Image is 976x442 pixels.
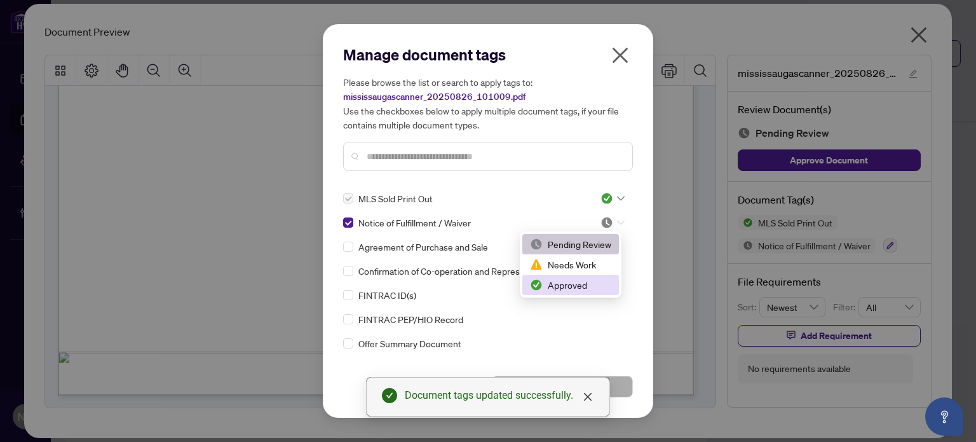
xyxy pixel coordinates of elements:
[530,258,611,272] div: Needs Work
[358,312,463,326] span: FINTRAC PEP/HIO Record
[358,191,433,205] span: MLS Sold Print Out
[492,376,633,397] button: Save
[522,254,619,275] div: Needs Work
[600,192,613,205] img: status
[343,376,484,397] button: Cancel
[925,397,963,436] button: Open asap
[343,75,633,132] h5: Please browse the list or search to apply tags to: Use the checkboxes below to apply multiple doc...
[382,388,397,403] span: check-circle
[530,278,611,292] div: Approved
[530,237,611,251] div: Pending Review
[583,392,593,402] span: close
[522,234,619,254] div: Pending Review
[343,45,633,65] h2: Manage document tags
[358,336,461,350] span: Offer Summary Document
[581,390,595,404] a: Close
[522,275,619,295] div: Approved
[358,240,488,254] span: Agreement of Purchase and Sale
[530,258,543,271] img: status
[600,216,613,229] img: status
[400,376,428,397] span: Cancel
[530,238,543,251] img: status
[358,264,611,278] span: Confirmation of Co-operation and Representation—Buyer/Seller
[405,388,594,403] div: Document tags updated successfully.
[530,279,543,291] img: status
[358,288,416,302] span: FINTRAC ID(s)
[343,91,525,102] span: mississaugascanner_20250826_101009.pdf
[358,216,471,230] span: Notice of Fulfillment / Waiver
[610,45,630,66] span: close
[600,192,625,205] span: Approved
[600,216,625,229] span: Pending Review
